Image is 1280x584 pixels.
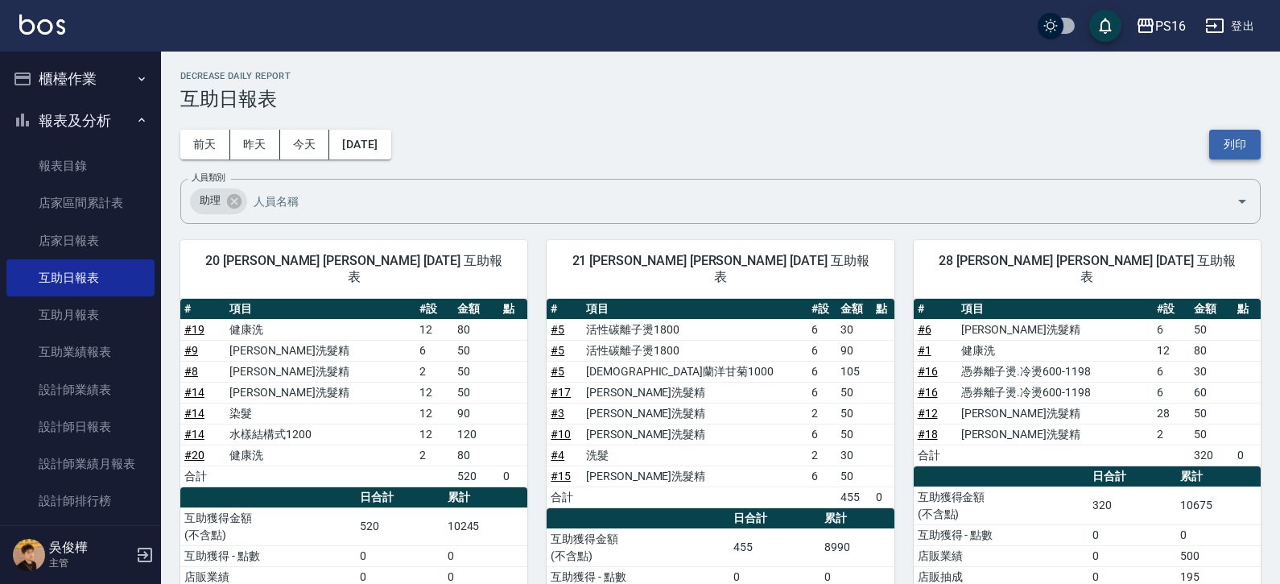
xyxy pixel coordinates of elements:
a: 互助業績報表 [6,333,155,371]
th: 項目 [225,299,415,320]
a: #6 [918,323,931,336]
h5: 吳俊樺 [49,540,131,556]
button: 今天 [280,130,330,159]
td: 6 [1153,319,1189,340]
td: 12 [415,382,453,403]
td: 2 [807,403,837,424]
td: 0 [499,466,528,487]
button: 昨天 [230,130,280,159]
td: 455 [729,528,820,566]
td: 0 [444,545,528,566]
td: 520 [356,507,444,545]
td: 6 [1153,361,1189,382]
a: #16 [918,386,938,399]
th: 金額 [453,299,498,320]
td: 12 [415,403,453,424]
th: 日合計 [1088,466,1176,487]
td: 0 [872,487,894,507]
a: 報表目錄 [6,147,155,184]
td: 80 [453,445,498,466]
td: 合計 [914,445,957,466]
td: 500 [1176,545,1261,566]
td: 活性碳離子燙1800 [582,319,807,340]
td: 0 [1088,545,1176,566]
th: 點 [872,299,894,320]
td: 50 [453,382,498,403]
td: 6 [415,340,453,361]
td: 0 [1088,524,1176,545]
td: 6 [1153,382,1189,403]
td: 6 [807,382,837,403]
a: #14 [184,386,204,399]
td: 50 [453,361,498,382]
td: 50 [836,403,872,424]
td: 30 [1190,361,1233,382]
td: 洗髮 [582,445,807,466]
td: 30 [836,445,872,466]
button: Open [1229,188,1255,214]
a: #16 [918,365,938,378]
td: 28 [1153,403,1189,424]
a: #14 [184,428,204,441]
td: 互助獲得金額 (不含點) [914,487,1089,524]
button: 列印 [1209,130,1261,159]
td: 6 [807,361,837,382]
table: a dense table [180,299,527,487]
table: a dense table [547,299,894,508]
a: #17 [551,386,571,399]
a: #9 [184,344,198,357]
button: save [1089,10,1121,42]
td: 2 [415,361,453,382]
td: 6 [807,466,837,487]
td: [PERSON_NAME]洗髮精 [582,424,807,445]
a: #8 [184,365,198,378]
h3: 互助日報表 [180,88,1261,110]
a: #1 [918,344,931,357]
a: 互助月報表 [6,296,155,333]
button: 櫃檯作業 [6,58,155,100]
td: 2 [415,445,453,466]
a: 設計師排行榜 [6,483,155,520]
th: 點 [1233,299,1261,320]
a: 商品消耗明細 [6,520,155,557]
td: 2 [1153,424,1189,445]
th: 點 [499,299,528,320]
td: 水樣結構式1200 [225,424,415,445]
div: 助理 [190,188,247,214]
td: [PERSON_NAME]洗髮精 [582,466,807,487]
th: # [180,299,225,320]
td: [DEMOGRAPHIC_DATA]蘭洋甘菊1000 [582,361,807,382]
a: #5 [551,323,564,336]
a: #12 [918,407,938,420]
button: PS16 [1129,10,1192,43]
td: 50 [453,340,498,361]
td: 60 [1190,382,1233,403]
th: 項目 [957,299,1154,320]
td: [PERSON_NAME]洗髮精 [957,403,1154,424]
td: 320 [1088,487,1176,524]
td: 50 [836,466,872,487]
a: 店家區間累計表 [6,184,155,222]
a: 店家日報表 [6,222,155,259]
span: 助理 [190,193,230,209]
td: 活性碳離子燙1800 [582,340,807,361]
td: 10675 [1176,487,1261,524]
td: 染髮 [225,403,415,424]
td: 健康洗 [225,445,415,466]
a: #5 [551,365,564,378]
td: 合計 [547,487,582,507]
td: 健康洗 [225,319,415,340]
a: #20 [184,449,204,462]
td: 憑券離子燙.冷燙600-1198 [957,361,1154,382]
td: 0 [1176,524,1261,545]
td: 0 [1233,445,1261,466]
td: 0 [356,545,444,566]
td: [PERSON_NAME]洗髮精 [225,361,415,382]
td: 12 [415,424,453,445]
h2: Decrease Daily Report [180,71,1261,81]
a: #10 [551,428,571,441]
a: #14 [184,407,204,420]
td: 455 [836,487,872,507]
th: # [914,299,957,320]
th: 累計 [820,508,894,529]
